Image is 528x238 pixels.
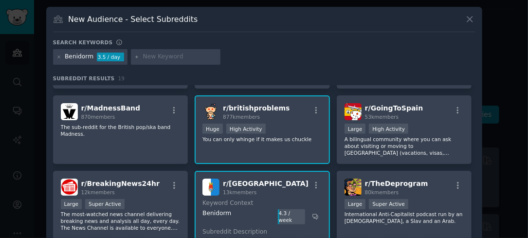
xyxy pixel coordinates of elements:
img: GoingToSpain [345,103,362,120]
p: The most-watched news channel delivering breaking news and analysis all day, every day. The News ... [61,211,181,231]
span: 870 members [81,114,115,120]
p: A bilingual community where you can ask about visiting or moving to [GEOGRAPHIC_DATA] (vacations,... [345,136,464,156]
span: 877k members [223,114,260,120]
img: MadnessBand [61,103,78,120]
div: Benidorm [65,53,93,61]
input: New Keyword [143,53,217,61]
h3: Search keywords [53,39,113,46]
span: Subreddit Results [53,75,115,82]
span: 12k members [81,189,115,195]
div: Super Active [85,199,125,209]
div: Benidorm [202,209,274,225]
p: International Anti-Capitalist podcast run by an [DEMOGRAPHIC_DATA], a Slav and an Arab. [345,211,464,224]
span: r/ MadnessBand [81,104,141,112]
span: r/ TheDeprogram [365,180,428,187]
span: 13k members [223,189,256,195]
img: britishproblems [202,103,219,120]
div: 3.5 / day [97,53,124,61]
div: High Activity [226,124,266,134]
h3: New Audience - Select Subreddits [68,14,198,24]
span: r/ [GEOGRAPHIC_DATA] [223,180,309,187]
div: Huge [202,124,223,134]
span: 80k members [365,189,399,195]
span: 53k members [365,114,399,120]
img: Alicante [202,179,219,196]
span: r/ GoingToSpain [365,104,423,112]
span: r/ britishproblems [223,104,290,112]
div: Large [345,199,366,209]
div: Super Active [369,199,408,209]
span: r/ BreakingNews24hr [81,180,160,187]
span: 19 [118,75,125,81]
div: High Activity [369,124,408,134]
p: You can only whinge if it makes us chuckle [202,136,322,143]
div: 4.3 / week [278,209,305,225]
dt: Keyword Context [202,199,319,208]
p: The sub-reddit for the British pop/ska band Madness. [61,124,181,137]
img: BreakingNews24hr [61,179,78,196]
div: Large [61,199,82,209]
img: TheDeprogram [345,179,362,196]
dt: Subreddit Description [202,228,322,237]
div: Large [345,124,366,134]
